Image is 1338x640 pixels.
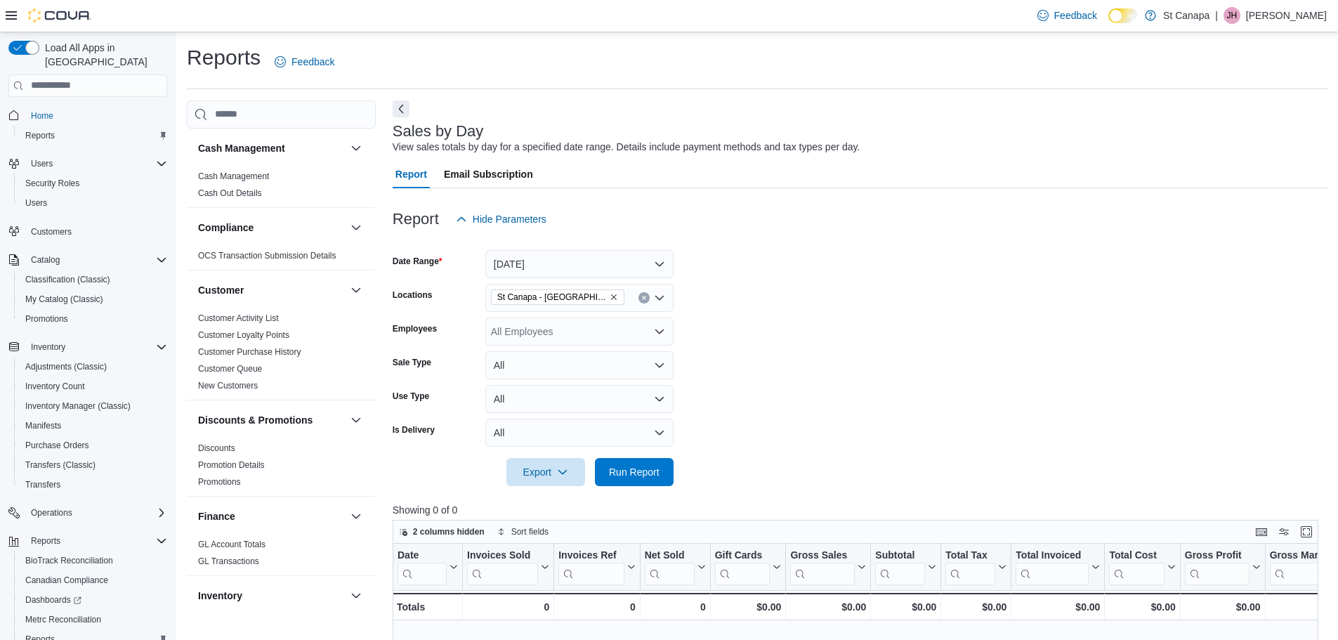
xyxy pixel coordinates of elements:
[187,247,376,270] div: Compliance
[945,599,1006,615] div: $0.00
[20,195,167,211] span: Users
[497,290,607,304] span: St Canapa - [GEOGRAPHIC_DATA][PERSON_NAME]
[20,457,101,474] a: Transfers (Classic)
[20,378,91,395] a: Inventory Count
[20,572,167,589] span: Canadian Compliance
[20,437,95,454] a: Purchase Orders
[1016,549,1100,585] button: Total Invoiced
[187,168,376,207] div: Cash Management
[187,536,376,575] div: Finance
[20,311,74,327] a: Promotions
[25,313,68,325] span: Promotions
[3,105,173,126] button: Home
[14,610,173,629] button: Metrc Reconciliation
[25,420,61,431] span: Manifests
[198,509,235,523] h3: Finance
[198,346,301,358] span: Customer Purchase History
[25,252,65,268] button: Catalog
[348,412,365,429] button: Discounts & Promotions
[198,381,258,391] a: New Customers
[198,171,269,181] a: Cash Management
[393,357,431,368] label: Sale Type
[20,437,167,454] span: Purchase Orders
[187,44,261,72] h1: Reports
[14,436,173,455] button: Purchase Orders
[14,126,173,145] button: Reports
[506,458,585,486] button: Export
[444,160,533,188] span: Email Subscription
[945,549,995,585] div: Total Tax
[875,549,925,562] div: Subtotal
[25,130,55,141] span: Reports
[20,417,67,434] a: Manifests
[609,465,660,479] span: Run Report
[467,549,538,562] div: Invoices Sold
[1109,549,1164,585] div: Total Cost
[198,477,241,487] a: Promotions
[198,313,279,323] a: Customer Activity List
[198,330,289,340] a: Customer Loyalty Points
[1227,7,1238,24] span: JH
[1109,599,1175,615] div: $0.00
[945,549,995,562] div: Total Tax
[25,400,131,412] span: Inventory Manager (Classic)
[20,398,167,414] span: Inventory Manager (Classic)
[20,592,167,608] span: Dashboards
[348,508,365,525] button: Finance
[31,341,65,353] span: Inventory
[393,289,433,301] label: Locations
[790,549,866,585] button: Gross Sales
[25,614,101,625] span: Metrc Reconciliation
[1253,523,1270,540] button: Keyboard shortcuts
[467,549,549,585] button: Invoices Sold
[25,479,60,490] span: Transfers
[644,549,705,585] button: Net Sold
[198,347,301,357] a: Customer Purchase History
[25,294,103,305] span: My Catalog (Classic)
[20,291,167,308] span: My Catalog (Classic)
[198,589,345,603] button: Inventory
[25,594,81,606] span: Dashboards
[25,381,85,392] span: Inventory Count
[20,611,167,628] span: Metrc Reconciliation
[198,171,269,182] span: Cash Management
[3,503,173,523] button: Operations
[187,440,376,496] div: Discounts & Promotions
[20,311,167,327] span: Promotions
[20,271,167,288] span: Classification (Classic)
[485,385,674,413] button: All
[198,364,262,374] a: Customer Queue
[20,592,87,608] a: Dashboards
[714,549,781,585] button: Gift Cards
[20,358,112,375] a: Adjustments (Classic)
[20,127,60,144] a: Reports
[198,413,313,427] h3: Discounts & Promotions
[393,140,860,155] div: View sales totals by day for a specified date range. Details include payment methods and tax type...
[25,155,58,172] button: Users
[790,599,866,615] div: $0.00
[1054,8,1097,22] span: Feedback
[14,309,173,329] button: Promotions
[393,211,439,228] h3: Report
[14,193,173,213] button: Users
[14,455,173,475] button: Transfers (Classic)
[198,141,285,155] h3: Cash Management
[1108,23,1109,24] span: Dark Mode
[1109,549,1164,562] div: Total Cost
[198,221,345,235] button: Compliance
[14,377,173,396] button: Inventory Count
[198,283,345,297] button: Customer
[198,188,262,198] a: Cash Out Details
[31,507,72,518] span: Operations
[393,123,484,140] h3: Sales by Day
[413,526,485,537] span: 2 columns hidden
[198,329,289,341] span: Customer Loyalty Points
[3,531,173,551] button: Reports
[25,197,47,209] span: Users
[198,459,265,471] span: Promotion Details
[610,293,618,301] button: Remove St Canapa - Santa Teresa from selection in this group
[14,357,173,377] button: Adjustments (Classic)
[187,310,376,400] div: Customer
[467,599,549,615] div: 0
[198,250,336,261] span: OCS Transaction Submission Details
